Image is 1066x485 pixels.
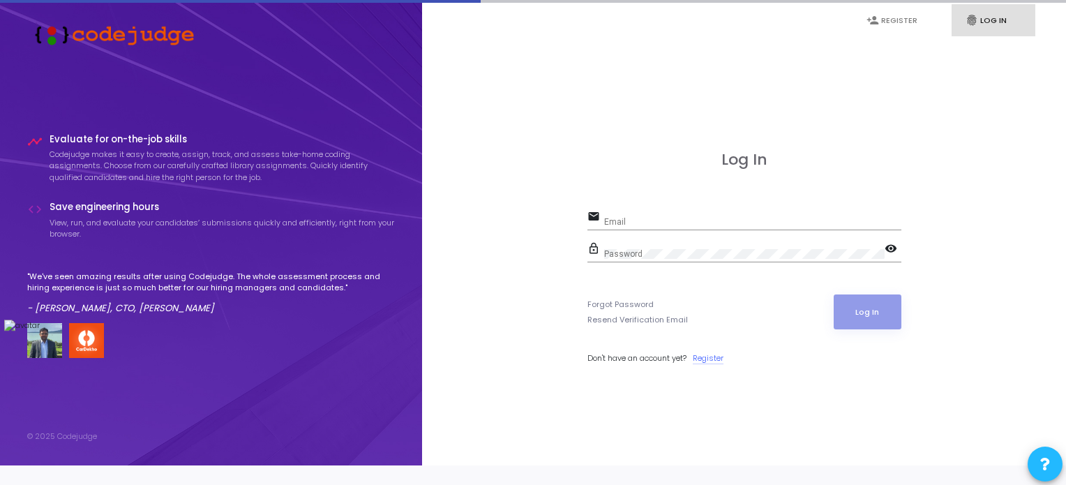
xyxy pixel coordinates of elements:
[952,4,1035,37] a: fingerprintLog In
[4,320,40,331] img: avatar
[834,294,901,329] button: Log In
[587,241,604,258] mat-icon: lock_outline
[885,241,901,258] mat-icon: visibility
[587,352,686,364] span: Don't have an account yet?
[587,314,688,326] a: Resend Verification Email
[587,209,604,226] mat-icon: email
[27,323,62,358] img: user image
[966,14,978,27] i: fingerprint
[587,151,901,169] h3: Log In
[27,431,97,442] div: © 2025 Codejudge
[27,271,396,294] p: "We've seen amazing results after using Codejudge. The whole assessment process and hiring experi...
[50,134,396,145] h4: Evaluate for on-the-job skills
[27,202,43,217] i: code
[50,149,396,184] p: Codejudge makes it easy to create, assign, track, and assess take-home coding assignments. Choose...
[693,352,723,364] a: Register
[587,299,654,311] a: Forgot Password
[27,301,214,315] em: - [PERSON_NAME], CTO, [PERSON_NAME]
[69,323,104,358] img: company-logo
[50,202,396,213] h4: Save engineering hours
[27,134,43,149] i: timeline
[866,14,879,27] i: person_add
[604,217,901,227] input: Email
[50,217,396,240] p: View, run, and evaluate your candidates’ submissions quickly and efficiently, right from your bro...
[853,4,936,37] a: person_addRegister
